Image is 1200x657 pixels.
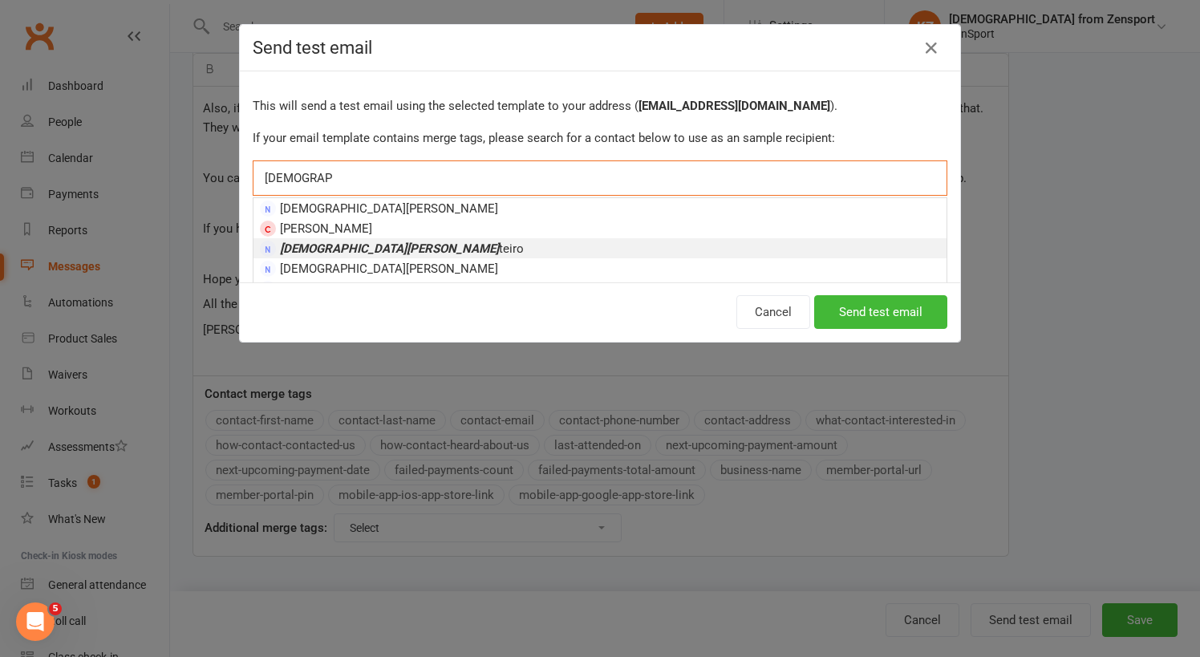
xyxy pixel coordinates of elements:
button: Send test email [814,295,947,329]
span: [PERSON_NAME] [280,221,372,236]
span: 5 [49,602,62,615]
iframe: Intercom live chat [16,602,55,641]
span: [DEMOGRAPHIC_DATA][PERSON_NAME] [280,201,498,216]
p: This will send a test email using the selected template to your address ( ). [253,96,947,116]
button: Cancel [736,295,810,329]
span: [DEMOGRAPHIC_DATA][PERSON_NAME] [280,262,498,276]
p: If your email template contains merge tags, please search for a contact below to use as an sample... [253,128,947,148]
button: Close [918,35,944,61]
em: [DEMOGRAPHIC_DATA][PERSON_NAME] [280,241,499,256]
span: [DEMOGRAPHIC_DATA][PERSON_NAME] [280,282,498,296]
input: Search by contact name [263,168,334,189]
h4: Send test email [253,38,947,58]
span: teiro [280,241,524,256]
strong: [EMAIL_ADDRESS][DOMAIN_NAME] [639,99,830,113]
